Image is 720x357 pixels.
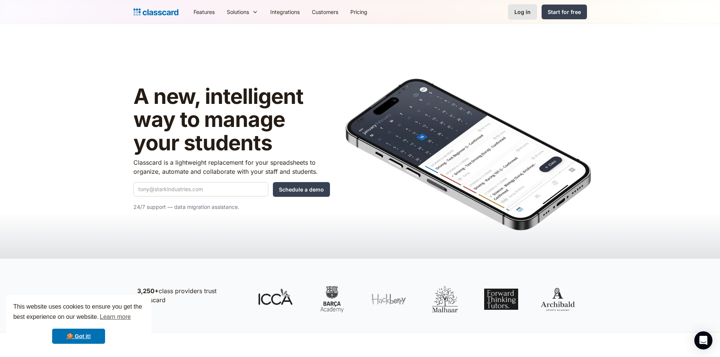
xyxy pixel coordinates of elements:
div: Solutions [221,3,264,20]
a: Log in [508,4,537,20]
strong: 3,250+ [137,287,159,295]
a: Pricing [344,3,373,20]
input: Schedule a demo [273,182,330,197]
a: Features [187,3,221,20]
div: Solutions [227,8,249,16]
div: Log in [514,8,531,16]
div: Open Intercom Messenger [694,331,712,349]
p: Classcard is a lightweight replacement for your spreadsheets to organize, automate and collaborat... [133,158,330,176]
a: Customers [306,3,344,20]
h1: A new, intelligent way to manage your students [133,85,330,155]
p: 24/7 support — data migration assistance. [133,202,330,212]
form: Quick Demo Form [133,182,330,197]
input: tony@starkindustries.com [133,182,268,196]
a: Start for free [542,5,587,19]
div: cookieconsent [6,295,151,351]
a: Logo [133,7,178,17]
a: Integrations [264,3,306,20]
div: Start for free [548,8,581,16]
span: This website uses cookies to ensure you get the best experience on our website. [13,302,144,323]
a: dismiss cookie message [52,329,105,344]
p: class providers trust Classcard [137,286,243,304]
a: learn more about cookies [99,311,132,323]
